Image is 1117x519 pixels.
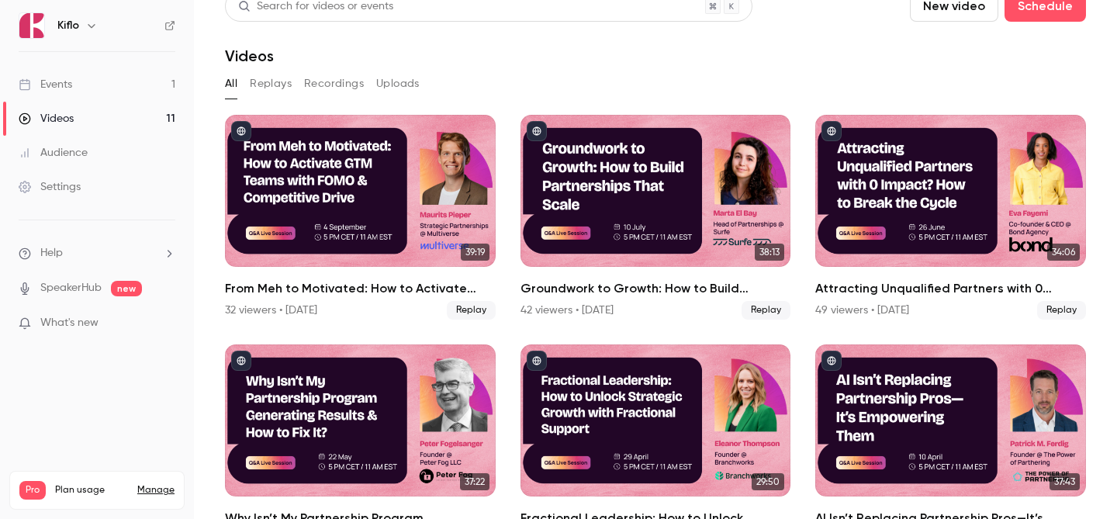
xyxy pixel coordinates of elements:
[815,115,1086,320] li: Attracting Unqualified Partners with 0 Impact? How to Break the Cycle
[225,71,237,96] button: All
[821,121,842,141] button: published
[19,481,46,500] span: Pro
[815,303,909,318] div: 49 viewers • [DATE]
[231,121,251,141] button: published
[111,281,142,296] span: new
[520,303,614,318] div: 42 viewers • [DATE]
[19,77,72,92] div: Events
[225,115,496,320] a: 39:19From Meh to Motivated: How to Activate GTM Teams with FOMO & Competitive Drive32 viewers • [...
[461,244,489,261] span: 39:19
[137,484,175,497] a: Manage
[55,484,128,497] span: Plan usage
[40,315,99,331] span: What's new
[19,245,175,261] li: help-dropdown-opener
[40,280,102,296] a: SpeakerHub
[1047,244,1080,261] span: 34:06
[520,279,791,298] h2: Groundwork to Growth: How to Build Partnerships That Scale
[304,71,364,96] button: Recordings
[225,303,317,318] div: 32 viewers • [DATE]
[815,115,1086,320] a: 34:06Attracting Unqualified Partners with 0 Impact? How to Break the Cycle49 viewers • [DATE]Replay
[821,351,842,371] button: published
[19,145,88,161] div: Audience
[250,71,292,96] button: Replays
[742,301,790,320] span: Replay
[19,179,81,195] div: Settings
[527,121,547,141] button: published
[815,279,1086,298] h2: Attracting Unqualified Partners with 0 Impact? How to Break the Cycle
[19,13,44,38] img: Kiflo
[520,115,791,320] a: 38:13Groundwork to Growth: How to Build Partnerships That Scale42 viewers • [DATE]Replay
[376,71,420,96] button: Uploads
[57,18,79,33] h6: Kiflo
[460,473,489,490] span: 37:22
[1037,301,1086,320] span: Replay
[520,115,791,320] li: Groundwork to Growth: How to Build Partnerships That Scale
[752,473,784,490] span: 29:50
[527,351,547,371] button: published
[19,111,74,126] div: Videos
[755,244,784,261] span: 38:13
[40,245,63,261] span: Help
[157,317,175,330] iframe: Noticeable Trigger
[1050,473,1080,490] span: 37:43
[447,301,496,320] span: Replay
[225,115,496,320] li: From Meh to Motivated: How to Activate GTM Teams with FOMO & Competitive Drive
[225,47,274,65] h1: Videos
[225,279,496,298] h2: From Meh to Motivated: How to Activate GTM Teams with FOMO & Competitive Drive
[231,351,251,371] button: published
